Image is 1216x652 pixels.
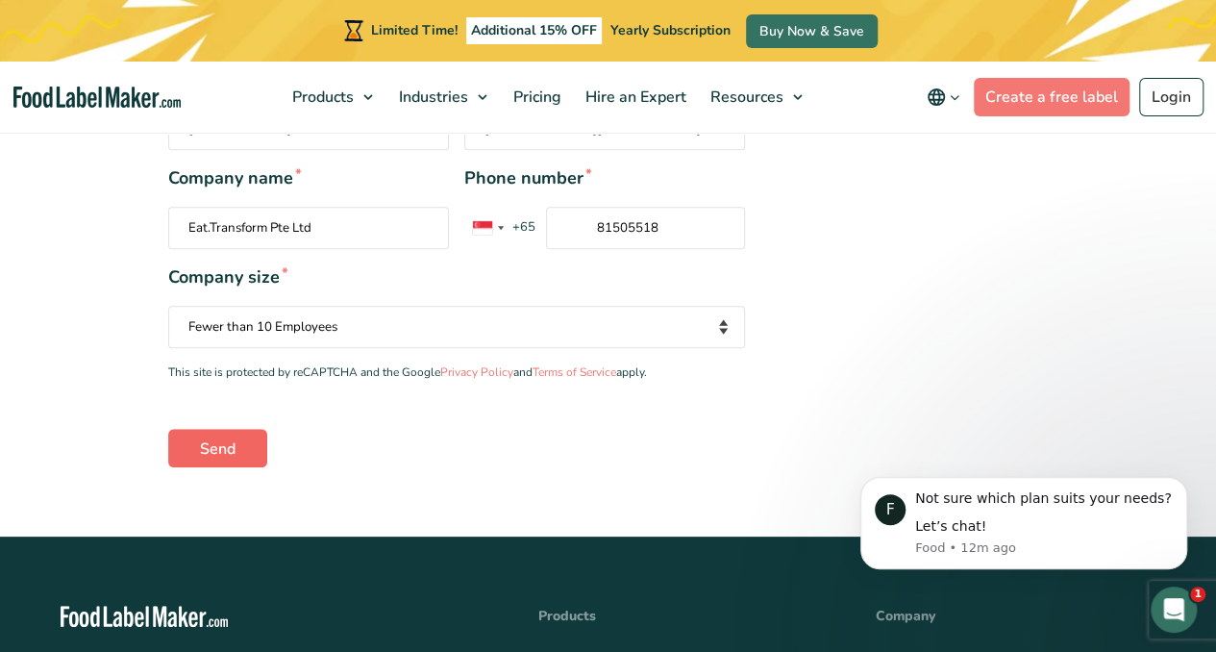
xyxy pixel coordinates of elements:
[465,208,509,248] div: Singapore: +65
[533,364,616,380] a: Terms of Service
[538,606,818,626] h4: Products
[286,87,356,108] span: Products
[699,62,812,133] a: Resources
[466,17,602,44] span: Additional 15% OFF
[502,62,569,133] a: Pricing
[580,87,688,108] span: Hire an Expert
[371,21,458,39] span: Limited Time!
[168,165,449,191] span: Company name
[508,218,541,238] span: +65
[546,207,745,249] input: Phone number* List of countries+65
[168,66,1049,466] form: Contact form
[610,21,731,39] span: Yearly Subscription
[168,429,267,467] input: Send
[440,364,513,380] a: Privacy Policy
[705,87,785,108] span: Resources
[281,62,383,133] a: Products
[464,165,745,191] span: Phone number
[1190,587,1205,602] span: 1
[1151,587,1197,633] iframe: Intercom live chat
[974,78,1129,116] a: Create a free label
[508,87,563,108] span: Pricing
[168,364,746,382] p: This site is protected by reCAPTCHA and the Google and apply.
[831,448,1216,600] iframe: Intercom notifications message
[876,606,1155,626] h4: Company
[168,264,746,290] span: Company size
[168,207,449,249] input: Company name*
[61,606,228,628] img: Food Label Maker - white
[393,87,470,108] span: Industries
[574,62,694,133] a: Hire an Expert
[387,62,497,133] a: Industries
[1139,78,1204,116] a: Login
[746,14,878,48] a: Buy Now & Save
